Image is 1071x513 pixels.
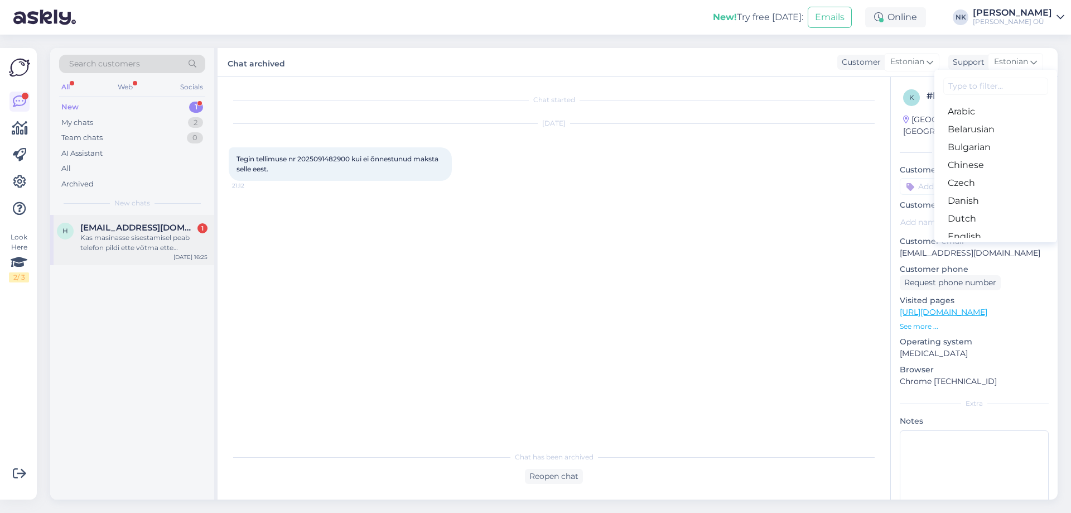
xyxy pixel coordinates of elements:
[900,415,1049,427] p: Notes
[237,155,440,173] span: Tegin tellimuse nr 2025091482900 kui ei õnnestunud maksta selle eest.
[80,223,196,233] span: haggar.doora@gmail.com
[909,93,914,102] span: k
[900,399,1049,409] div: Extra
[59,80,72,94] div: All
[973,8,1052,17] div: [PERSON_NAME]
[187,132,203,143] div: 0
[188,117,203,128] div: 2
[69,58,140,70] span: Search customers
[900,275,1001,290] div: Request phone number
[973,17,1052,26] div: [PERSON_NAME] OÜ
[61,179,94,190] div: Archived
[900,178,1049,195] input: Add a tag
[900,216,1036,228] input: Add name
[890,56,924,68] span: Estonian
[9,57,30,78] img: Askly Logo
[900,236,1049,247] p: Customer email
[900,164,1049,176] p: Customer tags
[900,336,1049,348] p: Operating system
[228,55,285,70] label: Chat archived
[934,121,1057,138] a: Belarusian
[61,163,71,174] div: All
[61,148,103,159] div: AI Assistant
[934,192,1057,210] a: Danish
[713,12,737,22] b: New!
[900,322,1049,332] p: See more ...
[973,8,1064,26] a: [PERSON_NAME][PERSON_NAME] OÜ
[229,118,879,128] div: [DATE]
[994,56,1028,68] span: Estonian
[900,263,1049,275] p: Customer phone
[934,103,1057,121] a: Arabic
[900,295,1049,306] p: Visited pages
[927,89,996,103] div: # kokvcsf8
[525,469,583,484] div: Reopen chat
[948,56,985,68] div: Support
[903,114,1038,137] div: [GEOGRAPHIC_DATA], [GEOGRAPHIC_DATA]
[189,102,203,113] div: 1
[197,223,208,233] div: 1
[900,247,1049,259] p: [EMAIL_ADDRESS][DOMAIN_NAME]
[900,147,1049,157] div: Customer information
[953,9,968,25] div: NK
[61,102,79,113] div: New
[900,364,1049,376] p: Browser
[934,138,1057,156] a: Bulgarian
[934,228,1057,246] a: English
[9,232,29,282] div: Look Here
[934,210,1057,228] a: Dutch
[61,132,103,143] div: Team chats
[808,7,852,28] button: Emails
[515,452,594,462] span: Chat has been archived
[934,156,1057,174] a: Chinese
[9,272,29,282] div: 2 / 3
[173,253,208,261] div: [DATE] 16:25
[713,11,803,24] div: Try free [DATE]:
[80,233,208,253] div: Kas masinasse sisestamisel peab telefon pildi ette võtma ette tagastada
[229,95,879,105] div: Chat started
[178,80,205,94] div: Socials
[115,80,135,94] div: Web
[900,376,1049,387] p: Chrome [TECHNICAL_ID]
[900,199,1049,211] p: Customer name
[837,56,881,68] div: Customer
[62,227,68,235] span: h
[900,307,987,317] a: [URL][DOMAIN_NAME]
[61,117,93,128] div: My chats
[232,181,274,190] span: 21:12
[943,78,1048,95] input: Type to filter...
[865,7,926,27] div: Online
[114,198,150,208] span: New chats
[934,174,1057,192] a: Czech
[900,348,1049,359] p: [MEDICAL_DATA]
